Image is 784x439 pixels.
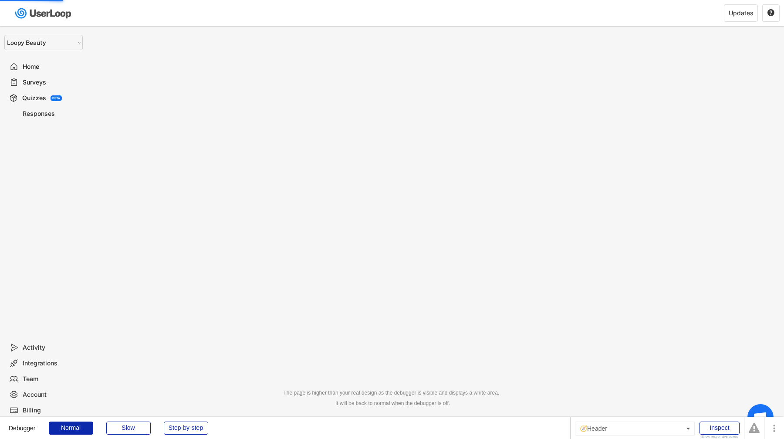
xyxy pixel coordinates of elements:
div: Show responsive boxes [700,435,740,439]
div: Team [23,375,80,383]
div: Surveys [23,78,80,87]
text:  [767,9,774,17]
div: Step-by-step [164,422,208,435]
div: Home [23,63,80,71]
div: Quizzes [22,94,46,102]
div: Updates [729,10,753,16]
div: Slow [106,422,151,435]
div: Debugger [9,417,36,431]
div: Integrations [23,359,80,368]
div: Billing [23,406,80,415]
div: Account [23,391,80,399]
img: userloop-logo-01.svg [13,4,74,22]
div: Activity [23,344,80,352]
div: Responses [23,110,80,118]
div: Normal [49,422,93,435]
div: 🧭Header [575,422,695,436]
div: Inspect [700,422,740,435]
div: BETA [52,97,60,100]
button:  [767,9,775,17]
div: Open chat [747,404,774,430]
